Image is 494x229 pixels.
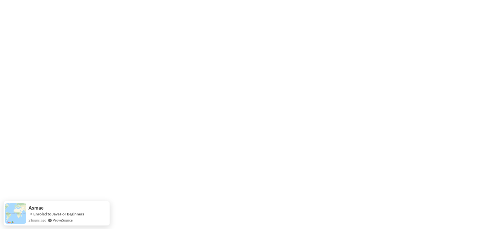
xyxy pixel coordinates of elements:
span: Asmae [28,205,44,211]
img: provesource social proof notification image [5,203,26,224]
a: Enroled to Java For Beginners [33,211,84,217]
span: 2 hours ago [28,217,46,223]
span: -> [28,211,33,216]
a: ProveSource [53,217,73,223]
